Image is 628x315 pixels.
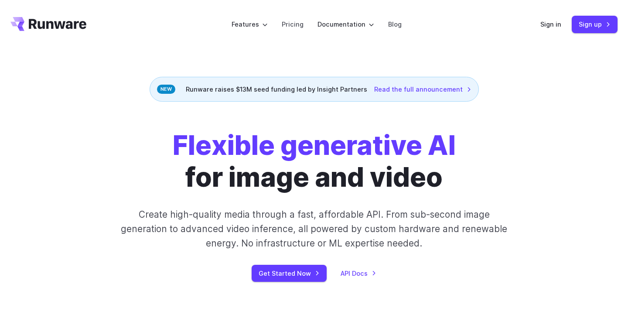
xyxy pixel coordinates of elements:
div: Runware raises $13M seed funding led by Insight Partners [150,77,479,102]
a: Sign up [572,16,618,33]
a: API Docs [341,268,376,278]
p: Create high-quality media through a fast, affordable API. From sub-second image generation to adv... [120,207,509,251]
a: Go to / [10,17,86,31]
h1: for image and video [173,130,456,193]
label: Features [232,19,268,29]
a: Read the full announcement [374,84,471,94]
label: Documentation [317,19,374,29]
a: Sign in [540,19,561,29]
a: Blog [388,19,402,29]
a: Get Started Now [252,265,327,282]
strong: Flexible generative AI [173,129,456,161]
a: Pricing [282,19,304,29]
